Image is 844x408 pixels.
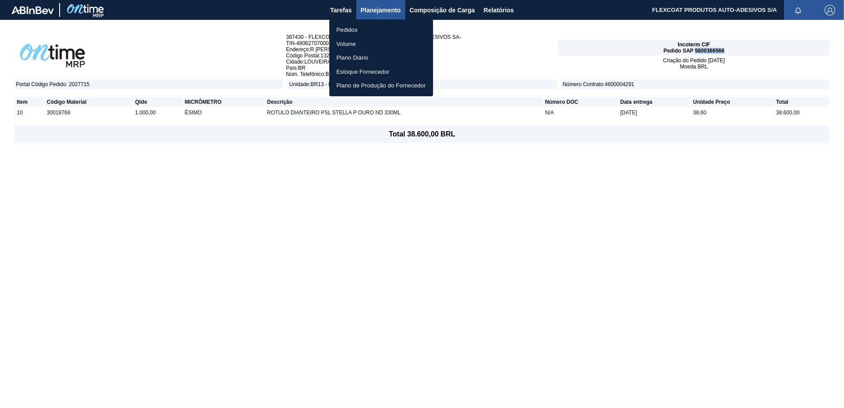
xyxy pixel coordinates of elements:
[329,51,433,65] a: Plano Diário
[329,65,433,79] a: Estoque Fornecedor
[329,79,433,93] a: Plano de Produção do Fornecedor
[329,23,433,37] a: Pedidos
[329,37,433,51] a: Volume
